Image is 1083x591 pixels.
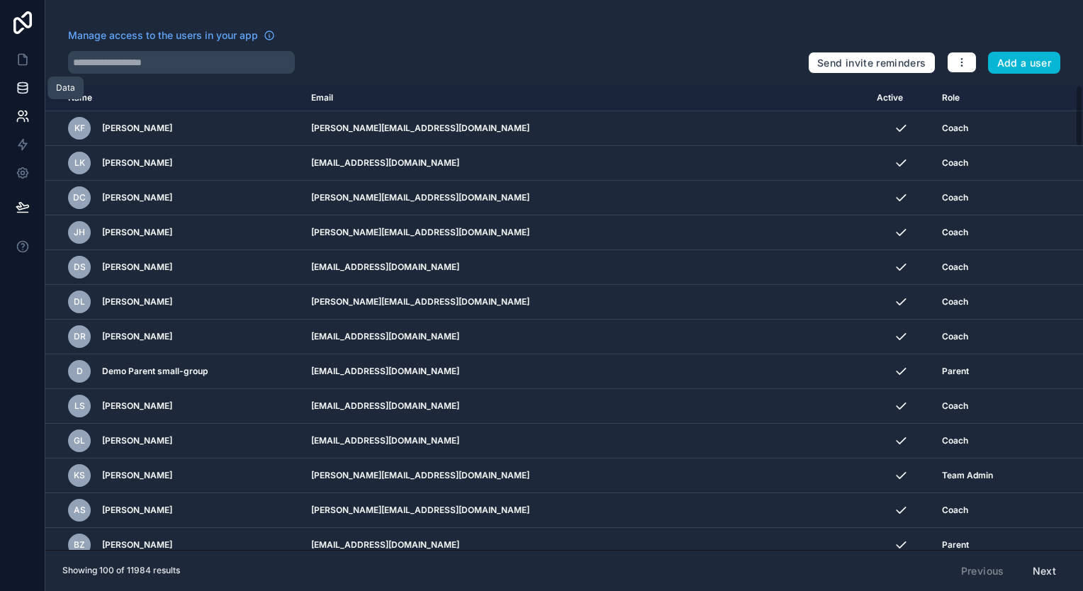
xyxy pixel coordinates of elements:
span: DR [74,331,86,342]
span: JH [74,227,85,238]
span: Coach [942,400,968,412]
td: [EMAIL_ADDRESS][DOMAIN_NAME] [303,354,868,389]
button: Send invite reminders [808,52,935,74]
td: [EMAIL_ADDRESS][DOMAIN_NAME] [303,424,868,458]
span: Coach [942,331,968,342]
td: [EMAIL_ADDRESS][DOMAIN_NAME] [303,250,868,285]
span: DL [74,296,85,308]
span: Team Admin [942,470,993,481]
td: [PERSON_NAME][EMAIL_ADDRESS][DOMAIN_NAME] [303,285,868,320]
span: Parent [942,539,969,551]
span: [PERSON_NAME] [102,470,172,481]
span: Coach [942,157,968,169]
th: Name [45,85,303,111]
span: AS [74,505,86,516]
span: Coach [942,192,968,203]
span: Manage access to the users in your app [68,28,258,43]
td: [PERSON_NAME][EMAIL_ADDRESS][DOMAIN_NAME] [303,458,868,493]
span: Showing 100 of 11984 results [62,565,180,576]
span: KS [74,470,85,481]
span: Coach [942,123,968,134]
span: [PERSON_NAME] [102,123,172,134]
td: [EMAIL_ADDRESS][DOMAIN_NAME] [303,528,868,563]
span: DC [73,192,86,203]
span: LK [74,157,85,169]
span: [PERSON_NAME] [102,261,172,273]
span: [PERSON_NAME] [102,296,172,308]
td: [PERSON_NAME][EMAIL_ADDRESS][DOMAIN_NAME] [303,181,868,215]
span: [PERSON_NAME] [102,505,172,516]
span: [PERSON_NAME] [102,400,172,412]
span: Coach [942,296,968,308]
div: Data [56,82,75,94]
span: [PERSON_NAME] [102,157,172,169]
td: [PERSON_NAME][EMAIL_ADDRESS][DOMAIN_NAME] [303,493,868,528]
span: Parent [942,366,969,377]
span: [PERSON_NAME] [102,227,172,238]
span: [PERSON_NAME] [102,331,172,342]
span: DS [74,261,86,273]
span: D [77,366,83,377]
span: Demo Parent small-group [102,366,208,377]
span: Coach [942,227,968,238]
span: BZ [74,539,85,551]
span: [PERSON_NAME] [102,192,172,203]
span: Coach [942,435,968,446]
span: [PERSON_NAME] [102,539,172,551]
th: Email [303,85,868,111]
span: Coach [942,261,968,273]
a: Manage access to the users in your app [68,28,275,43]
button: Next [1023,559,1066,583]
td: [EMAIL_ADDRESS][DOMAIN_NAME] [303,320,868,354]
span: KF [74,123,85,134]
span: GL [74,435,85,446]
th: Active [868,85,933,111]
div: scrollable content [45,85,1083,550]
span: LS [74,400,85,412]
td: [EMAIL_ADDRESS][DOMAIN_NAME] [303,146,868,181]
td: [PERSON_NAME][EMAIL_ADDRESS][DOMAIN_NAME] [303,215,868,250]
th: Role [933,85,1036,111]
span: [PERSON_NAME] [102,435,172,446]
td: [EMAIL_ADDRESS][DOMAIN_NAME] [303,389,868,424]
span: Coach [942,505,968,516]
button: Add a user [988,52,1061,74]
td: [PERSON_NAME][EMAIL_ADDRESS][DOMAIN_NAME] [303,111,868,146]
